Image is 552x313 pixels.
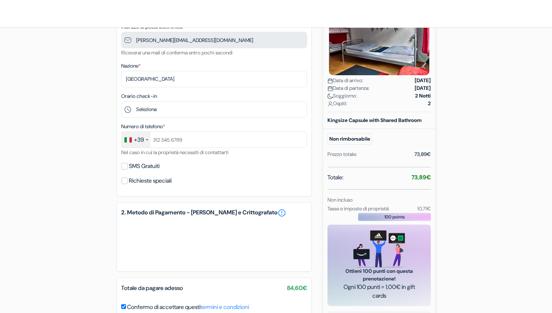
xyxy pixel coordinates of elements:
[327,78,333,84] img: calendar.svg
[122,132,150,148] div: Italy (Italia): +39
[327,133,372,145] small: Non rimborsabile
[415,92,431,100] strong: 2 Notti
[417,205,431,212] small: 10,71€
[121,131,307,148] input: 312 345 6789
[428,100,431,107] strong: 2
[129,161,160,171] label: SMS Gratuiti
[353,230,405,267] img: gift_card_hero_new.png
[287,284,307,293] span: 84,60€
[121,123,165,130] label: Numero di telefono
[327,77,363,84] span: Data di arrivo:
[121,284,183,292] span: Totale da pagare adesso
[414,150,431,158] div: 73,89€
[121,209,307,217] h5: 2. Metodo di Pagamento - [PERSON_NAME] e Crittografato
[134,135,144,144] div: +39
[121,32,307,48] input: Inserisci il tuo indirizzo email
[121,49,233,56] small: Riceverai una mail di conferma entro pochi secondi
[327,117,422,123] b: Kingsize Capsule with Shared Bathroom
[127,303,249,312] label: Confermo di accettare questi
[415,84,431,92] strong: [DATE]
[336,283,422,300] span: Ogni 100 punti = 1,00€ in gift cards
[200,303,249,311] a: termini e condizioni
[384,214,405,220] span: 100 points
[411,173,431,181] strong: 73,89€
[327,150,357,158] div: Prezzo totale:
[121,149,229,156] small: Nel caso in cui la proprietà necessiti di contattarti
[327,92,357,100] span: Soggiorno:
[415,77,431,84] strong: [DATE]
[121,62,141,70] label: Nazione
[9,7,100,20] img: OstelliDellaGioventu.com
[327,205,390,212] small: Tasse e imposte di proprietà:
[327,100,347,107] span: Ospiti:
[327,196,353,203] small: Non incluso
[120,219,308,267] iframe: Casella di inserimento pagamento sicuro con carta
[327,86,333,91] img: calendar.svg
[327,84,369,92] span: Data di partenza:
[121,92,157,100] label: Orario check-in
[277,209,286,217] a: error_outline
[327,173,344,182] span: Totale:
[336,267,422,283] span: Ottieni 100 punti con questa prenotazione!
[327,101,333,107] img: user_icon.svg
[327,93,333,99] img: moon.svg
[129,176,172,186] label: Richieste speciali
